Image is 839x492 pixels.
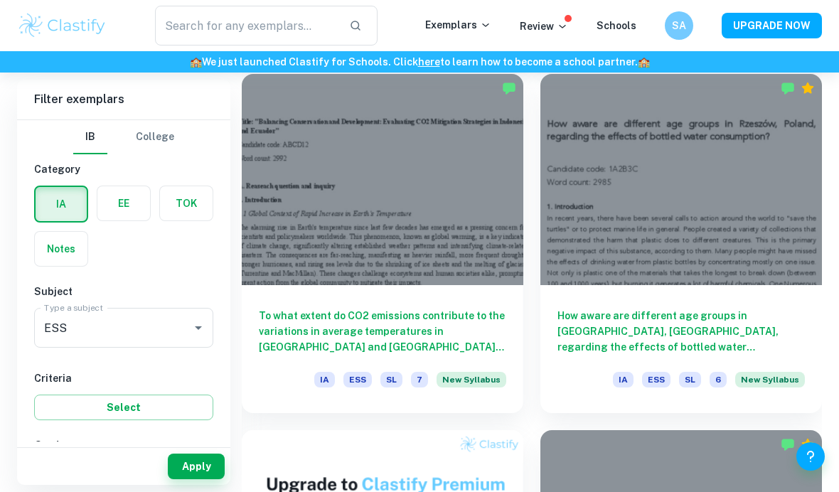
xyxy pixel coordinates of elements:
[557,308,805,355] h6: How aware are different age groups in [GEOGRAPHIC_DATA], [GEOGRAPHIC_DATA], regarding the effects...
[671,18,688,33] h6: SA
[3,54,836,70] h6: We just launched Clastify for Schools. Click to learn how to become a school partner.
[168,454,225,479] button: Apply
[242,74,523,413] a: To what extent do CO2 emissions contribute to the variations in average temperatures in [GEOGRAPH...
[35,232,87,266] button: Notes
[34,395,213,420] button: Select
[136,120,174,154] button: College
[781,437,795,451] img: Marked
[437,372,506,396] div: Starting from the May 2026 session, the ESS IA requirements have changed. We created this exempla...
[638,56,650,68] span: 🏫
[97,186,150,220] button: EE
[34,437,213,453] h6: Grade
[36,187,87,221] button: IA
[679,372,701,387] span: SL
[314,372,335,387] span: IA
[259,308,506,355] h6: To what extent do CO2 emissions contribute to the variations in average temperatures in [GEOGRAPH...
[735,372,805,396] div: Starting from the May 2026 session, the ESS IA requirements have changed. We created this exempla...
[34,370,213,386] h6: Criteria
[665,11,693,40] button: SA
[796,442,825,471] button: Help and Feedback
[801,81,815,95] div: Premium
[540,74,822,413] a: How aware are different age groups in [GEOGRAPHIC_DATA], [GEOGRAPHIC_DATA], regarding the effects...
[380,372,402,387] span: SL
[73,120,107,154] button: IB
[73,120,174,154] div: Filter type choice
[34,161,213,177] h6: Category
[34,284,213,299] h6: Subject
[190,56,202,68] span: 🏫
[502,81,516,95] img: Marked
[735,372,805,387] span: New Syllabus
[801,437,815,451] div: Premium
[44,301,103,314] label: Type a subject
[155,6,338,46] input: Search for any exemplars...
[411,372,428,387] span: 7
[188,318,208,338] button: Open
[597,20,636,31] a: Schools
[613,372,634,387] span: IA
[722,13,822,38] button: UPGRADE NOW
[425,17,491,33] p: Exemplars
[343,372,372,387] span: ESS
[642,372,670,387] span: ESS
[17,11,107,40] img: Clastify logo
[710,372,727,387] span: 6
[17,80,230,119] h6: Filter exemplars
[418,56,440,68] a: here
[160,186,213,220] button: TOK
[781,81,795,95] img: Marked
[437,372,506,387] span: New Syllabus
[520,18,568,34] p: Review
